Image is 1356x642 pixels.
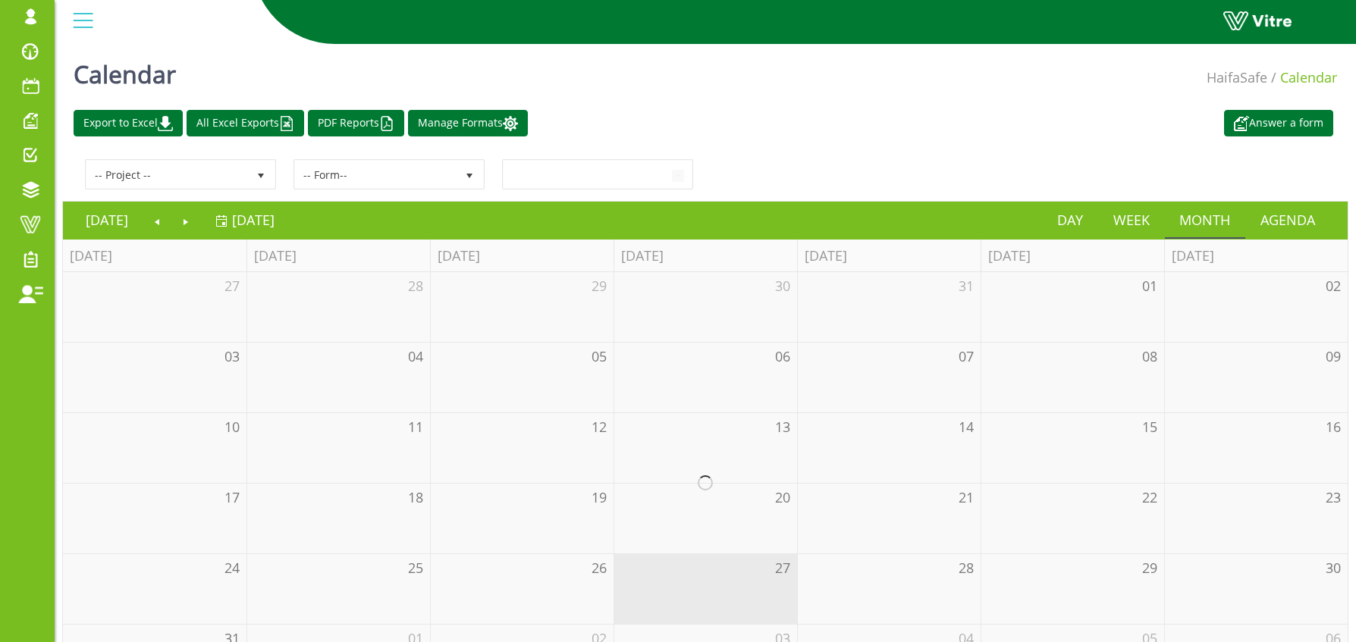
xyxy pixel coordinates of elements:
a: Month [1165,202,1246,237]
a: Manage Formats [408,110,528,136]
a: [DATE] [215,202,275,237]
th: [DATE] [1164,240,1348,272]
th: [DATE] [614,240,797,272]
img: cal_excel.png [279,116,294,131]
th: [DATE] [981,240,1164,272]
span: -- Project -- [86,161,247,188]
img: cal_download.png [158,116,173,131]
a: Agenda [1245,202,1330,237]
span: select [456,161,483,188]
img: cal_pdf.png [379,116,394,131]
a: PDF Reports [308,110,404,136]
a: Export to Excel [74,110,183,136]
span: -- Form-- [295,161,456,188]
span: select [664,161,692,188]
th: [DATE] [797,240,981,272]
th: [DATE] [430,240,614,272]
img: appointment_white2.png [1234,116,1249,131]
a: Answer a form [1224,110,1333,136]
span: select [247,161,275,188]
th: [DATE] [246,240,430,272]
a: HaifaSafe [1207,68,1267,86]
a: [DATE] [71,202,143,237]
a: Previous [143,202,172,237]
a: Next [171,202,200,237]
th: [DATE] [63,240,246,272]
a: Week [1098,202,1165,237]
a: All Excel Exports [187,110,304,136]
a: Day [1042,202,1098,237]
li: Calendar [1267,68,1337,88]
h1: Calendar [74,38,176,102]
span: [DATE] [232,211,275,229]
img: cal_settings.png [503,116,518,131]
